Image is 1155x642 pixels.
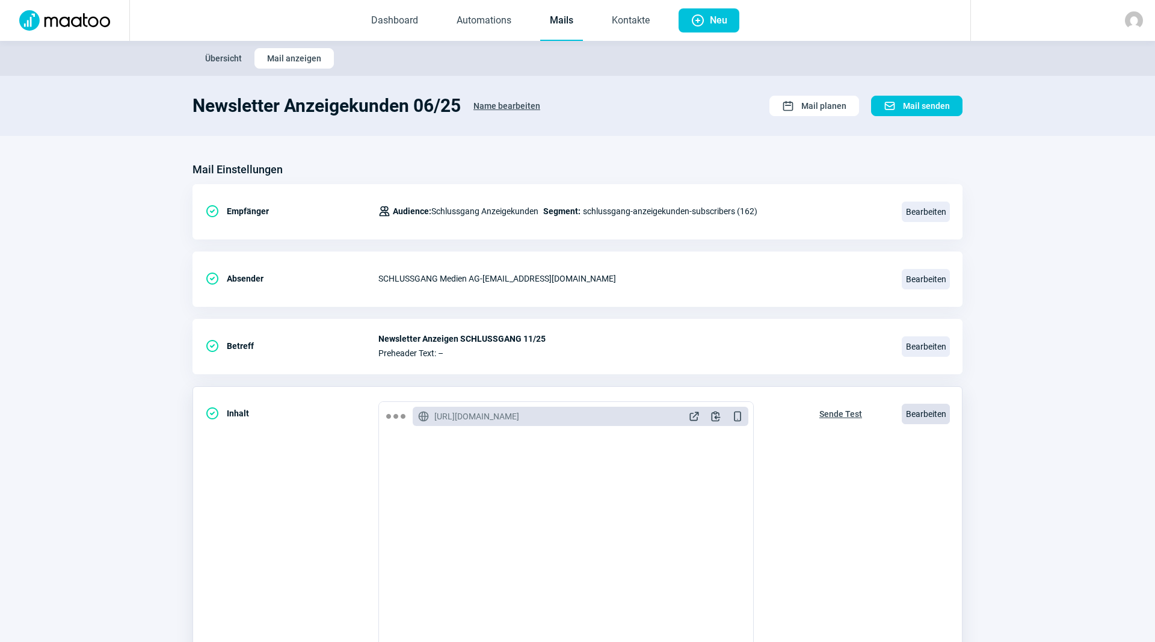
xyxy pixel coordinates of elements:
[205,267,378,291] div: Absender
[447,1,521,41] a: Automations
[205,49,242,68] span: Übersicht
[543,204,581,218] span: Segment:
[801,96,846,116] span: Mail planen
[192,95,461,117] h1: Newsletter Anzeigekunden 06/25
[362,1,428,41] a: Dashboard
[902,202,950,222] span: Bearbeiten
[903,96,950,116] span: Mail senden
[378,348,887,358] span: Preheader Text: –
[1125,11,1143,29] img: avatar
[902,269,950,289] span: Bearbeiten
[819,404,862,424] span: Sende Test
[434,410,519,422] span: [URL][DOMAIN_NAME]
[205,401,378,425] div: Inhalt
[393,204,538,218] span: Schlussgang Anzeigekunden
[473,96,540,116] span: Name bearbeiten
[540,1,583,41] a: Mails
[871,96,962,116] button: Mail senden
[205,199,378,223] div: Empfänger
[710,8,727,32] span: Neu
[602,1,659,41] a: Kontakte
[461,95,553,117] button: Name bearbeiten
[254,48,334,69] button: Mail anzeigen
[679,8,739,32] button: Neu
[192,48,254,69] button: Übersicht
[807,401,875,424] button: Sende Test
[902,404,950,424] span: Bearbeiten
[205,334,378,358] div: Betreff
[267,49,321,68] span: Mail anzeigen
[769,96,859,116] button: Mail planen
[378,267,887,291] div: SCHLUSSGANG Medien AG - [EMAIL_ADDRESS][DOMAIN_NAME]
[378,334,887,344] span: Newsletter Anzeigen SCHLUSSGANG 11/25
[12,10,117,31] img: Logo
[192,160,283,179] h3: Mail Einstellungen
[393,206,431,216] span: Audience:
[378,199,757,223] div: schlussgang-anzeigekunden-subscribers (162)
[902,336,950,357] span: Bearbeiten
